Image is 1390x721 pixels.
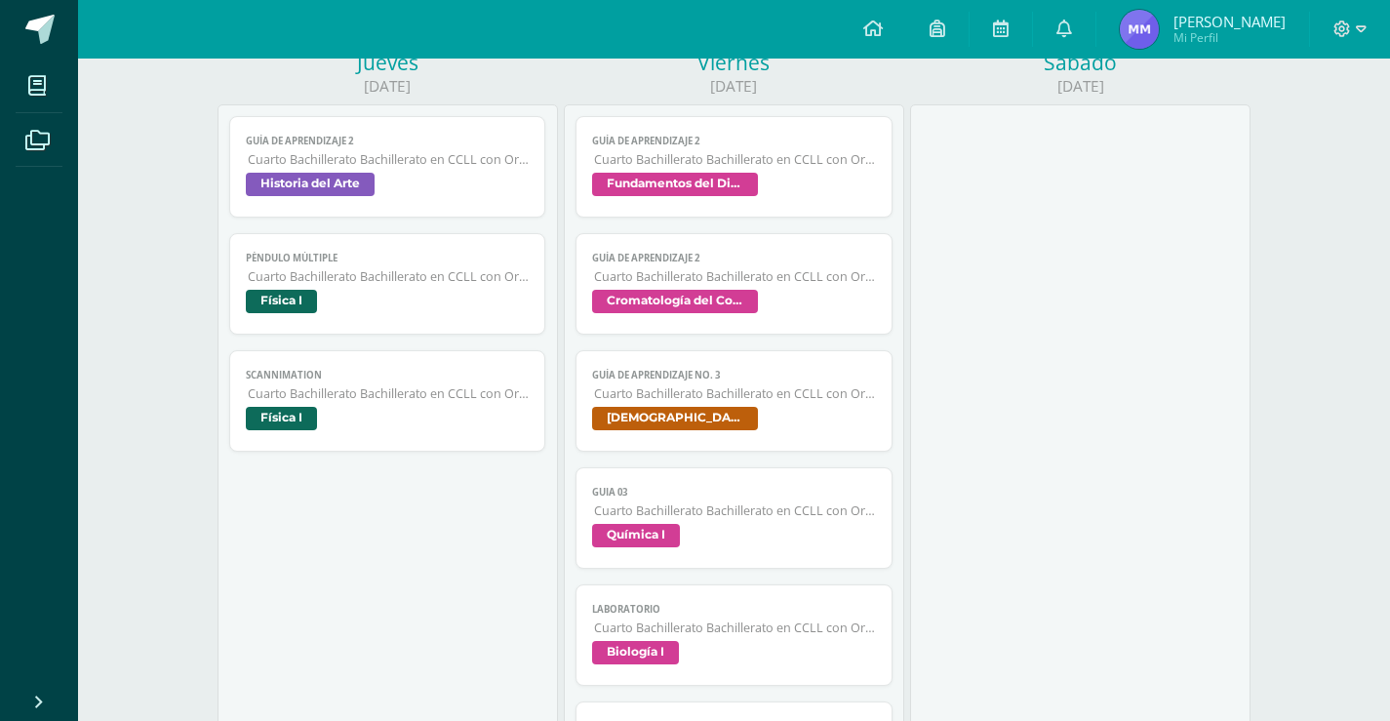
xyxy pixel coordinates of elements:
a: GUÍA DE APRENDIZAJE 2Cuarto Bachillerato Bachillerato en CCLL con Orientación en Diseño GráficoHi... [229,116,546,218]
span: Química I [592,524,680,547]
div: [DATE] [910,76,1251,97]
span: Cuarto Bachillerato Bachillerato en CCLL con Orientación en Diseño Gráfico [594,268,876,285]
div: Sábado [910,49,1251,76]
div: Jueves [218,49,558,76]
img: 14b1d02852bbc9704fbd7064860fbbd2.png [1120,10,1159,49]
span: Cuarto Bachillerato Bachillerato en CCLL con Orientación en Diseño Gráfico [594,620,876,636]
span: Scannimation [246,369,530,381]
a: Guía de aprendizaje No. 3Cuarto Bachillerato Bachillerato en CCLL con Orientación en Diseño Gráfi... [576,350,893,452]
span: Guia 03 [592,486,876,499]
span: Física I [246,407,317,430]
span: Cuarto Bachillerato Bachillerato en CCLL con Orientación en Diseño Gráfico [248,385,530,402]
span: [PERSON_NAME] [1173,12,1286,31]
span: Cuarto Bachillerato Bachillerato en CCLL con Orientación en Diseño Gráfico [248,268,530,285]
span: Cromatología del Color [592,290,758,313]
span: Guía de aprendizaje No. 3 [592,369,876,381]
span: GUÍA DE APRENDIZAJE 2 [592,252,876,264]
span: Cuarto Bachillerato Bachillerato en CCLL con Orientación en Diseño Gráfico [594,151,876,168]
div: [DATE] [218,76,558,97]
span: GUÍA DE APRENDIZAJE 2 [592,135,876,147]
span: LABORATORIO [592,603,876,616]
span: [DEMOGRAPHIC_DATA] [592,407,758,430]
span: Biología I [592,641,679,664]
span: Mi Perfil [1173,29,1286,46]
span: Cuarto Bachillerato Bachillerato en CCLL con Orientación en Diseño Gráfico [594,502,876,519]
span: Física I [246,290,317,313]
a: GUÍA DE APRENDIZAJE 2Cuarto Bachillerato Bachillerato en CCLL con Orientación en Diseño GráficoCr... [576,233,893,335]
div: [DATE] [564,76,904,97]
span: Fundamentos del Diseño [592,173,758,196]
span: Cuarto Bachillerato Bachillerato en CCLL con Orientación en Diseño Gráfico [594,385,876,402]
a: Guia 03Cuarto Bachillerato Bachillerato en CCLL con Orientación en Diseño GráficoQuímica I [576,467,893,569]
span: GUÍA DE APRENDIZAJE 2 [246,135,530,147]
a: Péndulo múltipleCuarto Bachillerato Bachillerato en CCLL con Orientación en Diseño GráficoFísica I [229,233,546,335]
a: ScannimationCuarto Bachillerato Bachillerato en CCLL con Orientación en Diseño GráficoFísica I [229,350,546,452]
span: Péndulo múltiple [246,252,530,264]
div: Viernes [564,49,904,76]
a: GUÍA DE APRENDIZAJE 2Cuarto Bachillerato Bachillerato en CCLL con Orientación en Diseño GráficoFu... [576,116,893,218]
span: Cuarto Bachillerato Bachillerato en CCLL con Orientación en Diseño Gráfico [248,151,530,168]
span: Historia del Arte [246,173,375,196]
a: LABORATORIOCuarto Bachillerato Bachillerato en CCLL con Orientación en Diseño GráficoBiología I [576,584,893,686]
